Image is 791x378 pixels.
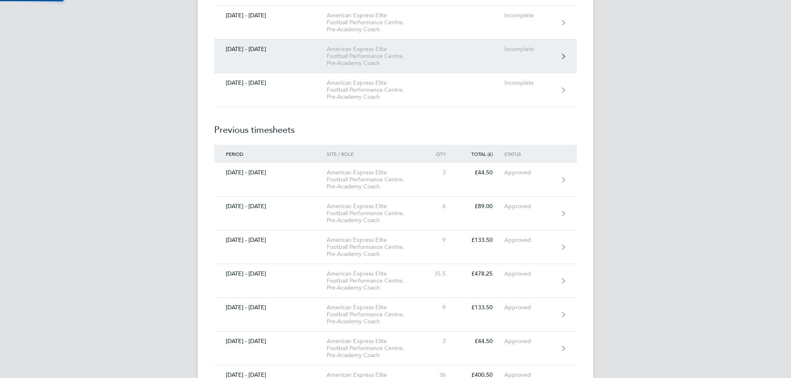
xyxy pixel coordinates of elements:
div: Total (£) [457,151,504,157]
div: American Express Elite Football Performance Centre, Pre-Academy Coach [327,270,421,291]
div: £133.50 [457,304,504,311]
a: [DATE] - [DATE]American Express Elite Football Performance Centre, Pre-Academy Coach9£133.50Approved [214,230,577,264]
div: 6 [421,203,457,210]
div: Qty [421,151,457,157]
div: Approved [504,169,555,176]
div: 9 [421,304,457,311]
div: Approved [504,237,555,243]
div: [DATE] - [DATE] [214,12,327,19]
div: American Express Elite Football Performance Centre, Pre-Academy Coach [327,12,421,33]
div: American Express Elite Football Performance Centre, Pre-Academy Coach [327,169,421,190]
div: £478.25 [457,270,504,277]
div: Incomplete [504,79,555,86]
div: 9 [421,237,457,243]
div: [DATE] - [DATE] [214,203,327,210]
div: 35.5 [421,270,457,277]
div: Approved [504,203,555,210]
a: [DATE] - [DATE]American Express Elite Football Performance Centre, Pre-Academy CoachIncomplete [214,73,577,107]
a: [DATE] - [DATE]American Express Elite Football Performance Centre, Pre-Academy CoachIncomplete [214,6,577,39]
div: American Express Elite Football Performance Centre, Pre-Academy Coach [327,46,421,67]
div: American Express Elite Football Performance Centre, Pre-Academy Coach [327,203,421,224]
div: Incomplete [504,46,555,53]
div: Incomplete [504,12,555,19]
div: £133.50 [457,237,504,243]
div: Approved [504,304,555,311]
a: [DATE] - [DATE]American Express Elite Football Performance Centre, Pre-Academy Coach9£133.50Approved [214,298,577,332]
div: [DATE] - [DATE] [214,46,327,53]
div: [DATE] - [DATE] [214,304,327,311]
div: £44.50 [457,169,504,176]
a: [DATE] - [DATE]American Express Elite Football Performance Centre, Pre-Academy Coach6£89.00Approved [214,197,577,230]
div: American Express Elite Football Performance Centre, Pre-Academy Coach [327,237,421,257]
div: [DATE] - [DATE] [214,169,327,176]
a: [DATE] - [DATE]American Express Elite Football Performance Centre, Pre-Academy Coach35.5£478.25Ap... [214,264,577,298]
div: [DATE] - [DATE] [214,79,327,86]
div: 3 [421,169,457,176]
div: Approved [504,338,555,345]
div: American Express Elite Football Performance Centre, Pre-Academy Coach [327,338,421,359]
a: [DATE] - [DATE]American Express Elite Football Performance Centre, Pre-Academy Coach3£44.50Approved [214,332,577,365]
a: [DATE] - [DATE]American Express Elite Football Performance Centre, Pre-Academy CoachIncomplete [214,39,577,73]
div: Approved [504,270,555,277]
span: Period [226,151,243,157]
div: [DATE] - [DATE] [214,237,327,243]
a: [DATE] - [DATE]American Express Elite Football Performance Centre, Pre-Academy Coach3£44.50Approved [214,163,577,197]
div: Site / Role [327,151,421,157]
div: American Express Elite Football Performance Centre, Pre-Academy Coach [327,304,421,325]
div: American Express Elite Football Performance Centre, Pre-Academy Coach [327,79,421,100]
div: £89.00 [457,203,504,210]
div: Status [504,151,555,157]
div: [DATE] - [DATE] [214,270,327,277]
div: 3 [421,338,457,345]
h2: Previous timesheets [214,107,577,145]
div: [DATE] - [DATE] [214,338,327,345]
div: £44.50 [457,338,504,345]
